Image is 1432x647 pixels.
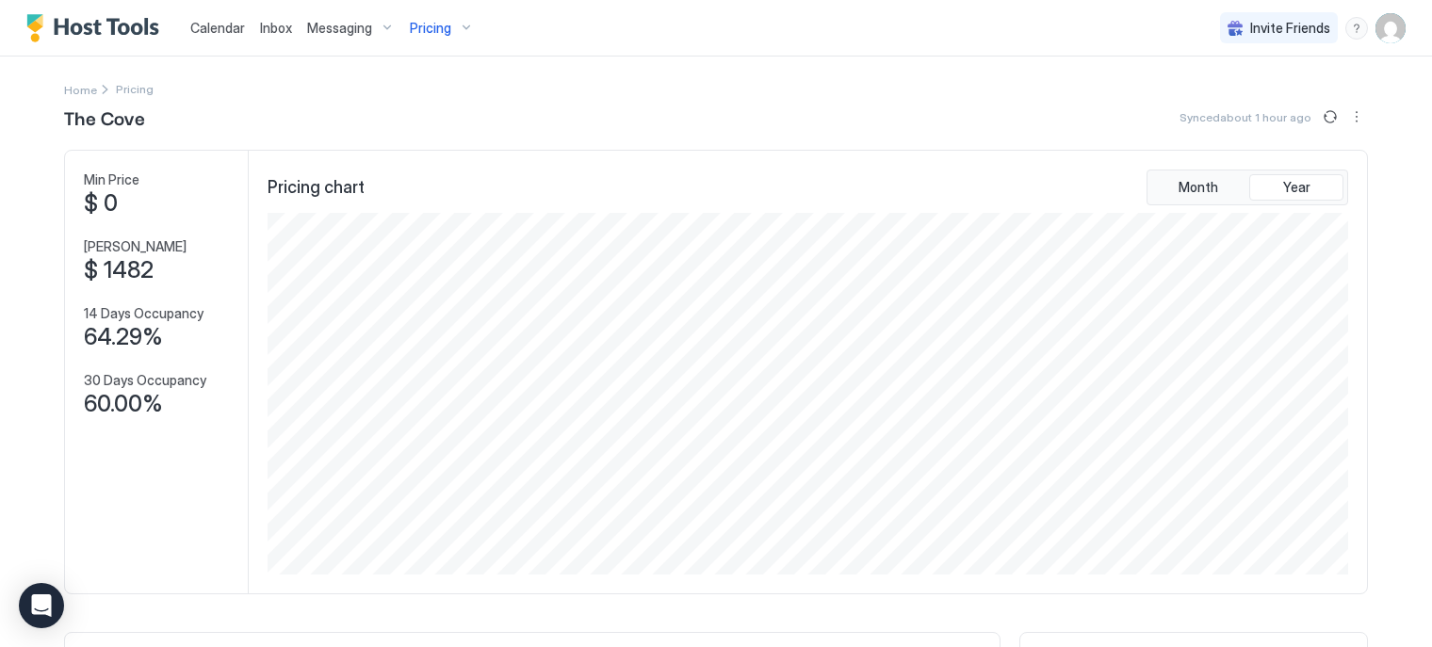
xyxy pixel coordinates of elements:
span: Pricing chart [268,177,365,199]
span: [PERSON_NAME] [84,238,187,255]
a: Inbox [260,18,292,38]
span: 64.29% [84,323,163,351]
span: $ 0 [84,189,118,218]
span: Calendar [190,20,245,36]
a: Calendar [190,18,245,38]
a: Home [64,79,97,99]
div: Open Intercom Messenger [19,583,64,628]
div: menu [1345,105,1368,128]
span: Synced about 1 hour ago [1180,110,1311,124]
a: Host Tools Logo [26,14,168,42]
span: Month [1179,179,1218,196]
button: Month [1151,174,1245,201]
button: More options [1345,105,1368,128]
div: menu [1345,17,1368,40]
span: 30 Days Occupancy [84,372,206,389]
button: Year [1249,174,1343,201]
div: User profile [1375,13,1406,43]
span: Min Price [84,171,139,188]
span: Home [64,83,97,97]
span: 14 Days Occupancy [84,305,203,322]
span: Inbox [260,20,292,36]
span: Pricing [410,20,451,37]
span: The Cove [64,103,145,131]
span: Invite Friends [1250,20,1330,37]
div: tab-group [1147,170,1348,205]
button: Sync prices [1319,105,1342,128]
span: Year [1283,179,1310,196]
span: $ 1482 [84,256,154,284]
span: Breadcrumb [116,82,154,96]
span: 60.00% [84,390,163,418]
span: Messaging [307,20,372,37]
div: Breadcrumb [64,79,97,99]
